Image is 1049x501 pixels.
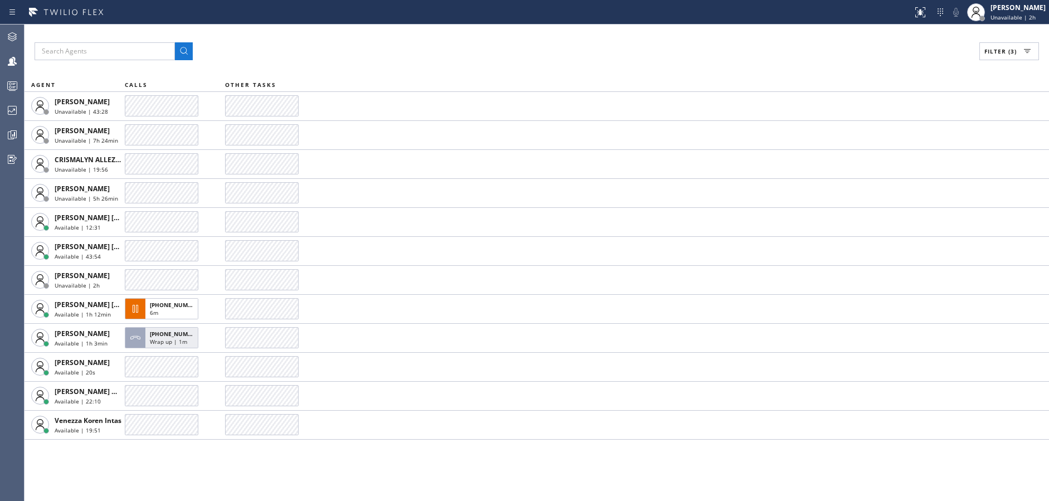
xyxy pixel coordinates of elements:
span: [PHONE_NUMBER] [150,330,201,338]
span: Unavailable | 2h [991,13,1036,21]
span: Unavailable | 19:56 [55,166,108,173]
span: [PERSON_NAME] [PERSON_NAME] [55,242,167,251]
span: Wrap up | 1m [150,338,187,346]
span: [PERSON_NAME] [55,358,110,367]
span: Available | 1h 12min [55,310,111,318]
input: Search Agents [35,42,175,60]
button: [PHONE_NUMBER]Wrap up | 1m [125,324,202,352]
span: [PERSON_NAME] Guingos [55,387,139,396]
span: CRISMALYN ALLEZER [55,155,124,164]
span: CALLS [125,81,148,89]
span: [PERSON_NAME] [55,126,110,135]
button: Filter (3) [979,42,1039,60]
span: OTHER TASKS [225,81,276,89]
button: [PHONE_NUMBER]6m [125,295,202,323]
span: Unavailable | 43:28 [55,108,108,115]
span: [PERSON_NAME] [55,271,110,280]
span: Available | 1h 3min [55,339,108,347]
span: Available | 20s [55,368,95,376]
span: 6m [150,309,158,317]
span: Available | 19:51 [55,426,101,434]
span: [PERSON_NAME] [55,184,110,193]
span: AGENT [31,81,56,89]
span: Unavailable | 7h 24min [55,137,118,144]
span: [PERSON_NAME] [55,97,110,106]
span: Unavailable | 2h [55,281,100,289]
span: Venezza Koren Intas [55,416,121,425]
span: [PERSON_NAME] [PERSON_NAME] [55,213,167,222]
span: Available | 22:10 [55,397,101,405]
button: Mute [948,4,964,20]
span: Available | 43:54 [55,252,101,260]
span: Filter (3) [984,47,1017,55]
div: [PERSON_NAME] [991,3,1046,12]
span: [PERSON_NAME] [55,329,110,338]
span: [PHONE_NUMBER] [150,301,201,309]
span: Unavailable | 5h 26min [55,194,118,202]
span: [PERSON_NAME] [PERSON_NAME] Dahil [55,300,186,309]
span: Available | 12:31 [55,223,101,231]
